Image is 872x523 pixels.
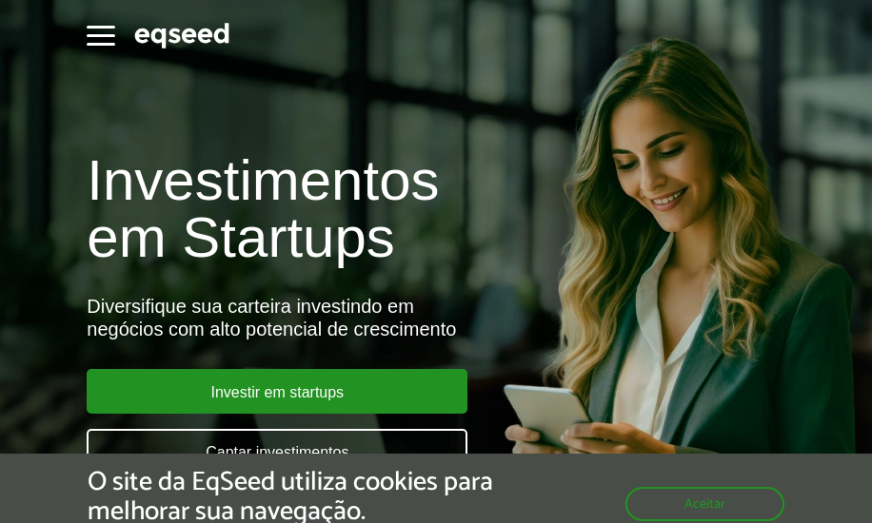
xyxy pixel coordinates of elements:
a: Investir em startups [87,369,467,414]
h1: Investimentos em Startups [87,152,784,266]
img: EqSeed [134,20,229,51]
a: Captar investimentos [87,429,467,474]
button: Aceitar [625,487,784,521]
div: Diversifique sua carteira investindo em negócios com alto potencial de crescimento [87,295,784,340]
